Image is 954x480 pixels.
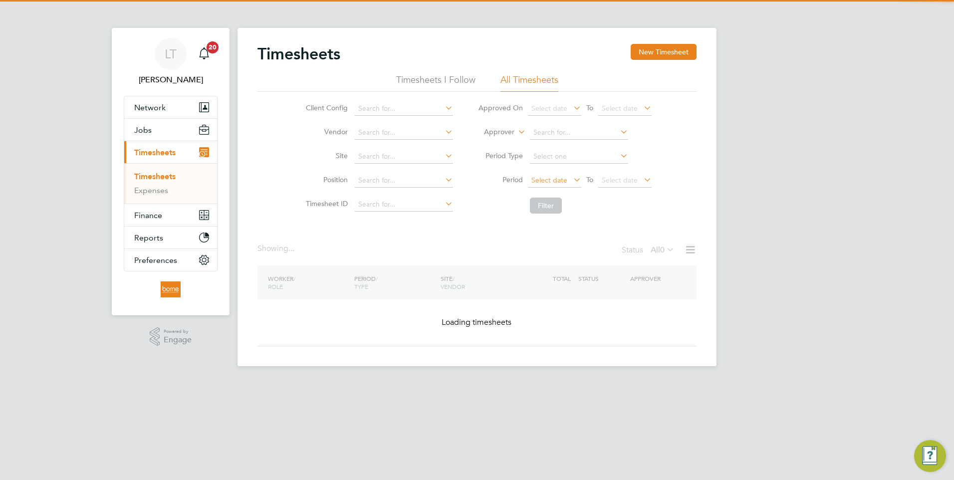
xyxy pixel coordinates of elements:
[303,103,348,112] label: Client Config
[355,102,453,116] input: Search for...
[124,163,217,204] div: Timesheets
[124,38,218,86] a: LT[PERSON_NAME]
[530,198,562,214] button: Filter
[124,96,217,118] button: Network
[194,38,214,70] a: 20
[164,336,192,344] span: Engage
[124,141,217,163] button: Timesheets
[631,44,697,60] button: New Timesheet
[478,151,523,160] label: Period Type
[660,245,665,255] span: 0
[303,151,348,160] label: Site
[583,101,596,114] span: To
[124,119,217,141] button: Jobs
[396,74,476,92] li: Timesheets I Follow
[165,47,177,60] span: LT
[124,204,217,226] button: Finance
[530,126,628,140] input: Search for...
[134,103,166,112] span: Network
[257,243,296,254] div: Showing
[134,233,163,242] span: Reports
[303,175,348,184] label: Position
[531,104,567,113] span: Select date
[355,126,453,140] input: Search for...
[112,28,230,315] nav: Main navigation
[164,327,192,336] span: Powered by
[134,211,162,220] span: Finance
[134,186,168,195] a: Expenses
[134,125,152,135] span: Jobs
[303,127,348,136] label: Vendor
[150,327,192,346] a: Powered byEngage
[207,41,219,53] span: 20
[288,243,294,253] span: ...
[531,176,567,185] span: Select date
[124,249,217,271] button: Preferences
[583,173,596,186] span: To
[134,255,177,265] span: Preferences
[124,227,217,248] button: Reports
[355,150,453,164] input: Search for...
[914,440,946,472] button: Engage Resource Center
[478,175,523,184] label: Period
[124,281,218,297] a: Go to home page
[355,174,453,188] input: Search for...
[470,127,514,137] label: Approver
[134,148,176,157] span: Timesheets
[161,281,180,297] img: borneltd-logo-retina.png
[134,172,176,181] a: Timesheets
[622,243,677,257] div: Status
[500,74,558,92] li: All Timesheets
[602,176,638,185] span: Select date
[478,103,523,112] label: Approved On
[303,199,348,208] label: Timesheet ID
[124,74,218,86] span: Luana Tarniceru
[530,150,628,164] input: Select one
[602,104,638,113] span: Select date
[355,198,453,212] input: Search for...
[257,44,340,64] h2: Timesheets
[651,245,675,255] label: All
